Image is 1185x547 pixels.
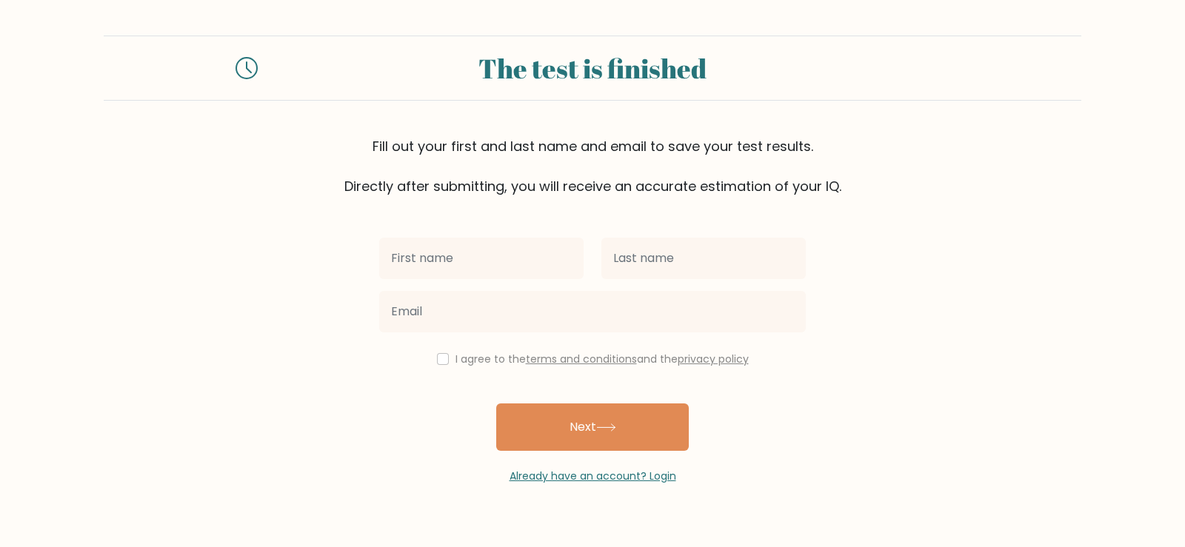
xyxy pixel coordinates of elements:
label: I agree to the and the [455,352,749,366]
button: Next [496,403,689,451]
input: Last name [601,238,806,279]
input: First name [379,238,584,279]
a: Already have an account? Login [510,469,676,483]
div: The test is finished [276,48,909,88]
input: Email [379,291,806,332]
a: terms and conditions [526,352,637,366]
div: Fill out your first and last name and email to save your test results. Directly after submitting,... [104,136,1081,196]
a: privacy policy [678,352,749,366]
